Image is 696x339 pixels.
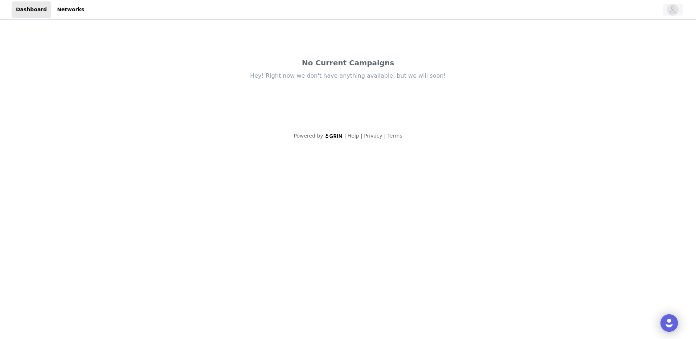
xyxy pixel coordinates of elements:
img: logo [325,134,343,138]
span: | [344,133,346,139]
span: | [361,133,362,139]
a: Networks [53,1,88,18]
div: No Current Campaigns [196,57,500,68]
div: Open Intercom Messenger [660,314,678,332]
span: | [384,133,386,139]
a: Help [348,133,359,139]
a: Terms [387,133,402,139]
a: Dashboard [12,1,51,18]
a: Privacy [364,133,382,139]
div: Hey! Right now we don't have anything available, but we will soon! [196,72,500,80]
div: avatar [669,4,676,16]
span: Powered by [294,133,323,139]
